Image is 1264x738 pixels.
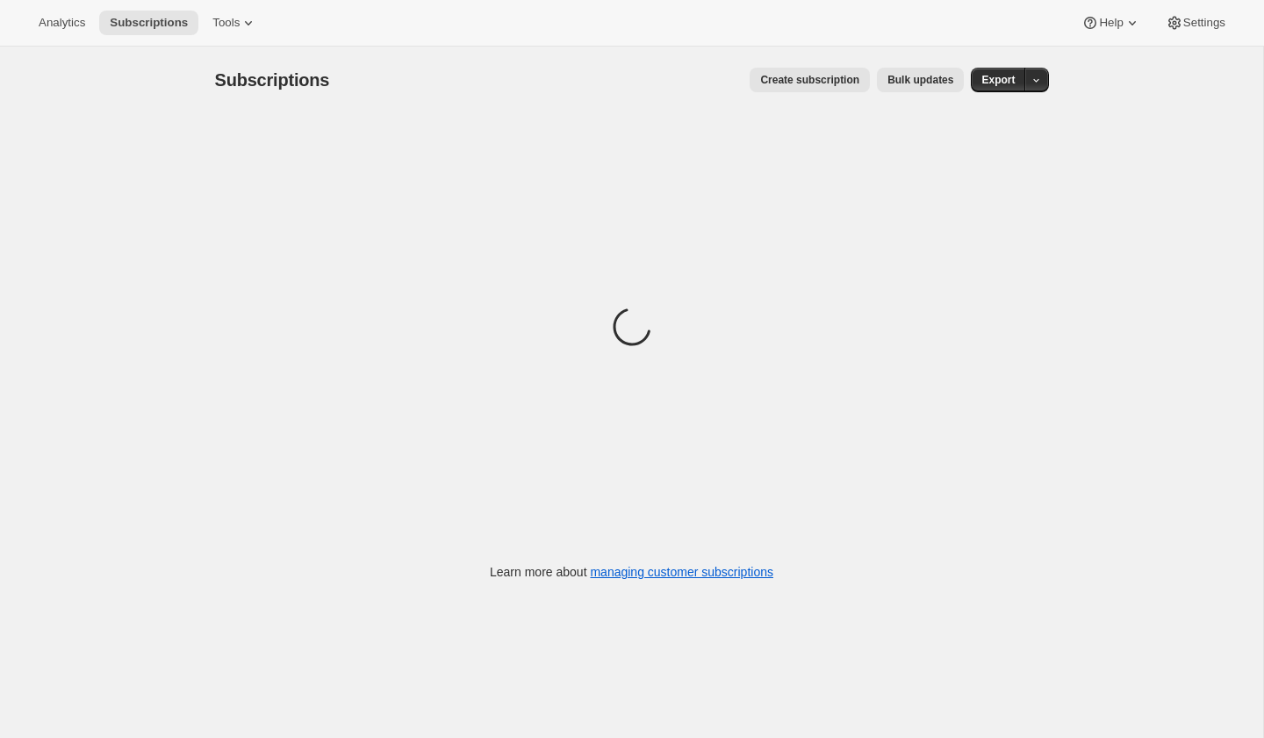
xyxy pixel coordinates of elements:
[887,73,953,87] span: Bulk updates
[202,11,268,35] button: Tools
[877,68,964,92] button: Bulk updates
[590,565,773,579] a: managing customer subscriptions
[760,73,859,87] span: Create subscription
[110,16,188,30] span: Subscriptions
[39,16,85,30] span: Analytics
[981,73,1015,87] span: Export
[1155,11,1236,35] button: Settings
[1183,16,1225,30] span: Settings
[971,68,1025,92] button: Export
[1071,11,1151,35] button: Help
[215,70,330,90] span: Subscriptions
[750,68,870,92] button: Create subscription
[1099,16,1123,30] span: Help
[490,563,773,581] p: Learn more about
[99,11,198,35] button: Subscriptions
[28,11,96,35] button: Analytics
[212,16,240,30] span: Tools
